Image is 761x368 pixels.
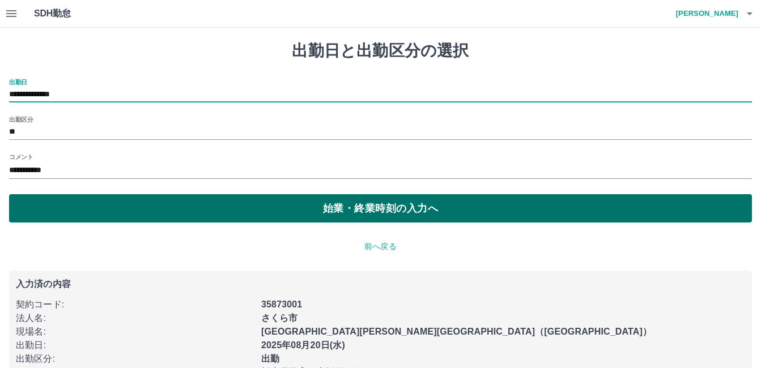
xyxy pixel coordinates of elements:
[261,313,298,323] b: さくら市
[16,325,254,339] p: 現場名 :
[9,194,752,222] button: 始業・終業時刻の入力へ
[9,41,752,61] h1: 出勤日と出勤区分の選択
[261,299,302,309] b: 35873001
[16,298,254,311] p: 契約コード :
[261,340,345,350] b: 2025年08月20日(水)
[16,352,254,366] p: 出勤区分 :
[16,339,254,352] p: 出勤日 :
[16,311,254,325] p: 法人名 :
[261,354,279,363] b: 出勤
[9,241,752,253] p: 前へ戻る
[16,280,745,289] p: 入力済の内容
[9,115,33,123] label: 出勤区分
[9,78,27,86] label: 出勤日
[261,327,652,336] b: [GEOGRAPHIC_DATA][PERSON_NAME][GEOGRAPHIC_DATA]（[GEOGRAPHIC_DATA]）
[9,152,33,161] label: コメント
